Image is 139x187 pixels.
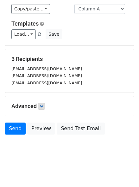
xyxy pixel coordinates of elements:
a: Preview [27,123,55,135]
small: [EMAIL_ADDRESS][DOMAIN_NAME] [11,66,82,71]
a: Templates [11,20,39,27]
small: [EMAIL_ADDRESS][DOMAIN_NAME] [11,73,82,78]
h5: Advanced [11,103,128,110]
a: Send [5,123,26,135]
a: Send Test Email [57,123,105,135]
button: Save [46,29,62,39]
a: Copy/paste... [11,4,50,14]
iframe: Chat Widget [107,157,139,187]
small: [EMAIL_ADDRESS][DOMAIN_NAME] [11,81,82,85]
a: Load... [11,29,36,39]
h5: 3 Recipients [11,56,128,63]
